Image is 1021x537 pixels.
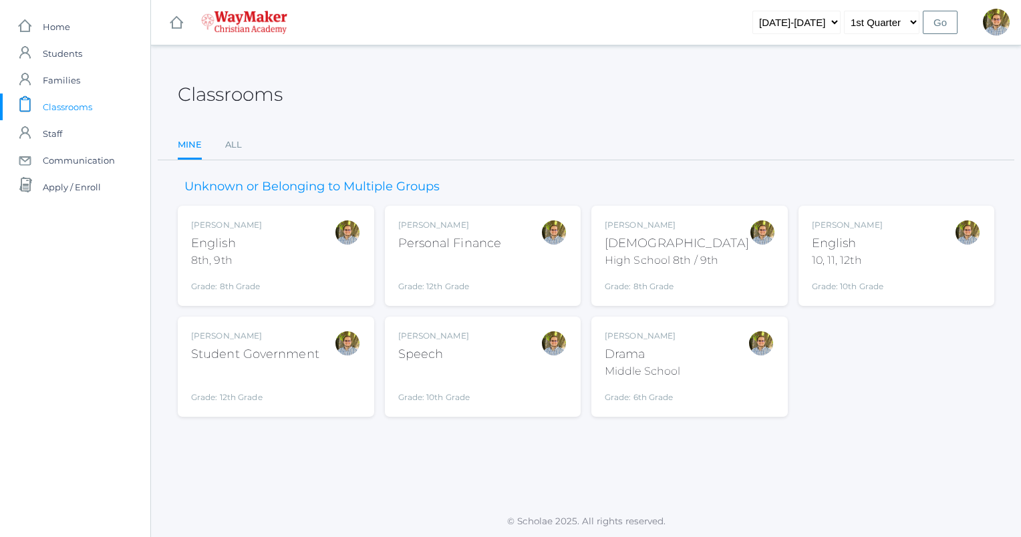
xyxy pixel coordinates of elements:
p: © Scholae 2025. All rights reserved. [151,514,1021,528]
div: Kylen Braileanu [954,219,981,246]
div: Kylen Braileanu [983,9,1010,35]
div: 10, 11, 12th [812,252,884,268]
div: [PERSON_NAME] [812,219,884,231]
span: Home [43,13,70,40]
div: Grade: 8th Grade [605,274,749,293]
div: [PERSON_NAME] [398,219,502,231]
div: Middle School [605,363,680,379]
div: Drama [605,345,680,363]
span: Communication [43,147,115,174]
span: Classrooms [43,94,92,120]
div: Kylen Braileanu [541,330,567,357]
div: Grade: 8th Grade [191,274,262,293]
div: [PERSON_NAME] [398,330,470,342]
div: Grade: 10th Grade [398,369,470,403]
div: [PERSON_NAME] [191,330,319,342]
div: Grade: 10th Grade [812,274,884,293]
div: Grade: 12th Grade [398,258,502,293]
div: Kylen Braileanu [748,330,774,357]
div: 8th, 9th [191,252,262,268]
h3: Unknown or Belonging to Multiple Groups [178,180,446,194]
h2: Classrooms [178,84,283,105]
div: Grade: 6th Grade [605,385,680,403]
div: [PERSON_NAME] [605,219,749,231]
span: Apply / Enroll [43,174,101,200]
a: All [225,132,242,158]
div: [PERSON_NAME] [605,330,680,342]
div: Kylen Braileanu [749,219,776,246]
a: Mine [178,132,202,160]
div: Student Government [191,345,319,363]
div: Kylen Braileanu [334,219,361,246]
div: [DEMOGRAPHIC_DATA] [605,234,749,252]
div: High School 8th / 9th [605,252,749,268]
span: Families [43,67,80,94]
div: Kylen Braileanu [541,219,567,246]
img: 4_waymaker-logo-stack-white.png [201,11,287,34]
div: English [812,234,884,252]
input: Go [923,11,958,34]
div: Speech [398,345,470,363]
div: Personal Finance [398,234,502,252]
span: Students [43,40,82,67]
div: Kylen Braileanu [334,330,361,357]
div: [PERSON_NAME] [191,219,262,231]
div: English [191,234,262,252]
span: Staff [43,120,62,147]
div: Grade: 12th Grade [191,369,319,403]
